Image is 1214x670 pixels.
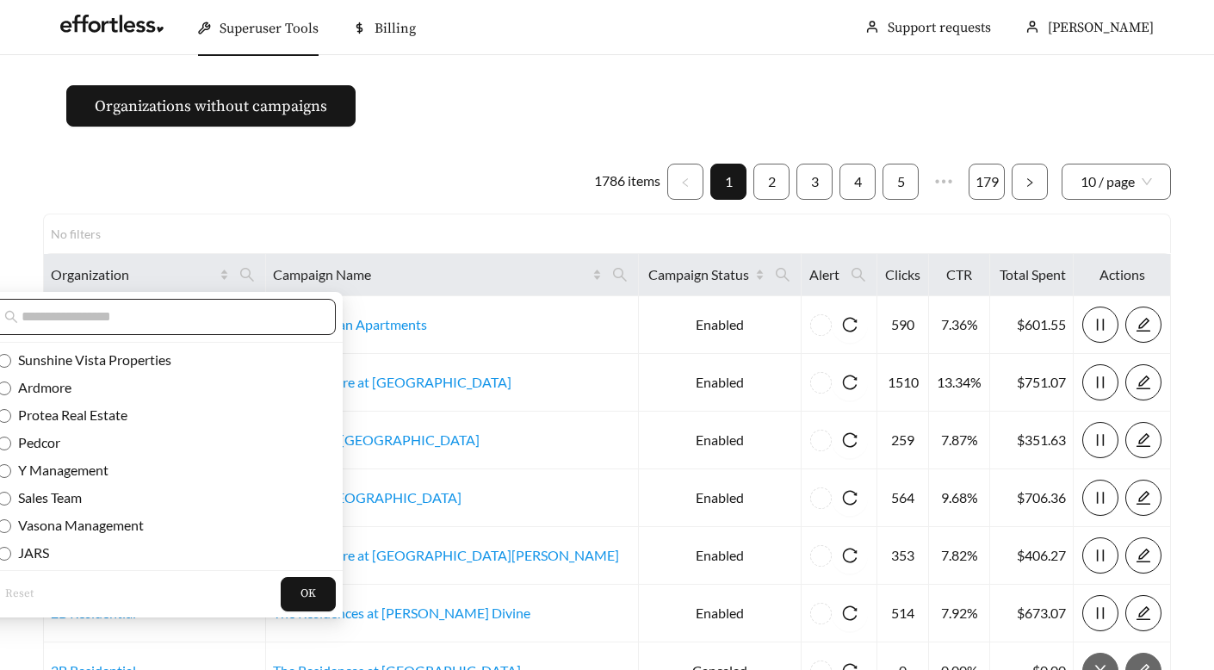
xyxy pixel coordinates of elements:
td: Enabled [639,585,802,642]
li: 3 [796,164,833,200]
button: OK [281,577,336,611]
span: Alert [808,264,841,285]
td: 7.36% [929,296,990,354]
button: reload [832,595,868,631]
td: 13.34% [929,354,990,412]
span: reload [832,548,868,563]
span: search [232,261,262,288]
span: search [851,267,866,282]
a: 4 [840,164,875,199]
a: edit [1125,374,1161,390]
button: edit [1125,307,1161,343]
td: Enabled [639,469,802,527]
a: Support requests [888,19,991,36]
span: Superuser Tools [220,20,319,37]
span: Campaign Name [273,264,589,285]
td: $673.07 [990,585,1074,642]
button: reload [832,364,868,400]
span: Campaign Status [646,264,752,285]
a: edit [1125,605,1161,621]
div: Page Size [1062,164,1171,200]
button: pause [1082,364,1118,400]
a: The Signature at [GEOGRAPHIC_DATA] [273,374,511,390]
span: Protea Real Estate [11,406,127,423]
td: 7.82% [929,527,990,585]
a: 2 [754,164,789,199]
span: Sunshine Vista Properties [11,351,171,368]
a: 5 [883,164,918,199]
a: edit [1125,431,1161,448]
button: edit [1125,480,1161,516]
li: 1 [710,164,746,200]
li: Previous Page [667,164,703,200]
td: $601.55 [990,296,1074,354]
span: pause [1083,548,1118,563]
a: edit [1125,316,1161,332]
span: Sales Team [11,489,82,506]
span: Organizations without campaigns [95,95,327,118]
td: 564 [877,469,929,527]
button: Organizations without campaigns [66,85,356,127]
span: Organization [51,264,216,285]
span: ••• [926,164,962,200]
span: Ardmore [11,379,71,395]
span: search [605,261,635,288]
li: Next Page [1012,164,1048,200]
span: pause [1083,317,1118,332]
li: 179 [969,164,1005,200]
td: 590 [877,296,929,354]
td: $351.63 [990,412,1074,469]
span: reload [832,605,868,621]
span: pause [1083,490,1118,506]
div: No filters [51,225,120,243]
span: reload [832,375,868,390]
th: Total Spent [990,254,1074,296]
button: reload [832,422,868,458]
span: reload [832,317,868,332]
a: The Residences at [PERSON_NAME] Divine [273,605,530,621]
span: search [775,267,790,282]
td: 7.92% [929,585,990,642]
span: [PERSON_NAME] [1048,19,1154,36]
li: 1786 items [594,164,660,200]
button: reload [832,480,868,516]
span: edit [1126,432,1161,448]
button: pause [1082,422,1118,458]
span: edit [1126,548,1161,563]
span: reload [832,432,868,448]
button: pause [1082,537,1118,574]
button: pause [1082,480,1118,516]
span: search [239,267,255,282]
td: Enabled [639,527,802,585]
td: Enabled [639,354,802,412]
span: 10 / page [1081,164,1152,199]
button: pause [1082,595,1118,631]
td: $406.27 [990,527,1074,585]
span: search [768,261,797,288]
span: Pedcor [11,434,60,450]
td: 9.68% [929,469,990,527]
td: 353 [877,527,929,585]
td: 1510 [877,354,929,412]
span: Vasona Management [11,517,144,533]
button: edit [1125,422,1161,458]
span: OK [300,586,316,603]
button: pause [1082,307,1118,343]
th: Clicks [877,254,929,296]
a: edit [1125,489,1161,506]
a: Cortona at [GEOGRAPHIC_DATA] [273,431,480,448]
span: pause [1083,432,1118,448]
span: pause [1083,375,1118,390]
span: left [680,177,691,188]
td: $706.36 [990,469,1074,527]
span: edit [1126,490,1161,506]
span: edit [1126,317,1161,332]
a: Plaza at [GEOGRAPHIC_DATA] [273,489,461,506]
span: pause [1083,605,1118,621]
a: 3 [797,164,832,199]
button: edit [1125,364,1161,400]
li: Next 5 Pages [926,164,962,200]
th: CTR [929,254,990,296]
span: reload [832,490,868,506]
a: 1 [711,164,746,199]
